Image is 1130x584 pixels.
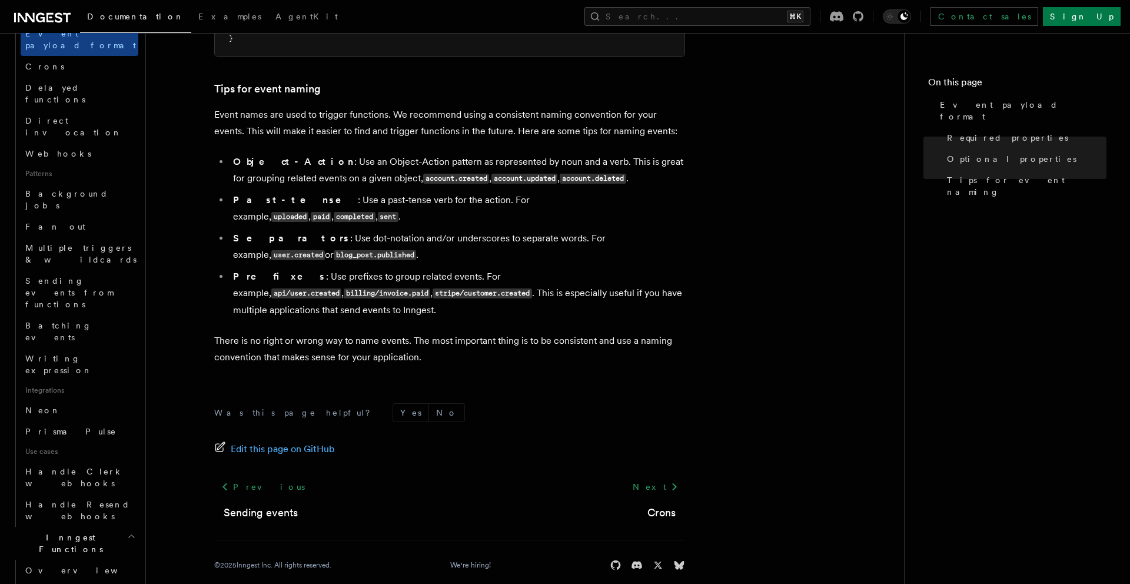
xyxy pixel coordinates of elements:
[25,467,124,488] span: Handle Clerk webhooks
[25,321,92,342] span: Batching events
[25,427,117,436] span: Prisma Pulse
[334,212,375,222] code: completed
[21,270,138,315] a: Sending events from functions
[21,164,138,183] span: Patterns
[230,154,685,187] li: : Use an Object-Action pattern as represented by noun and a verb. This is great for grouping rela...
[21,348,138,381] a: Writing expression
[21,560,138,581] a: Overview
[935,94,1106,127] a: Event payload format
[450,560,491,570] a: We're hiring!
[198,12,261,21] span: Examples
[25,566,147,575] span: Overview
[21,315,138,348] a: Batching events
[21,216,138,237] a: Fan out
[214,476,311,497] a: Previous
[429,404,464,422] button: No
[233,233,350,244] strong: Separators
[311,212,331,222] code: paid
[25,276,113,309] span: Sending events from functions
[191,4,268,32] a: Examples
[25,243,137,264] span: Multiple triggers & wildcards
[271,288,341,298] code: api/user.created
[584,7,810,26] button: Search...⌘K
[947,174,1106,198] span: Tips for event naming
[393,404,428,422] button: Yes
[233,156,354,167] strong: Object-Action
[214,441,335,457] a: Edit this page on GitHub
[271,250,325,260] code: user.created
[230,268,685,318] li: : Use prefixes to group related events. For example, , , . This is especially useful if you have ...
[233,194,358,205] strong: Past-tense
[21,381,138,400] span: Integrations
[214,407,378,419] p: Was this page helpful?
[25,189,108,210] span: Background jobs
[214,81,321,97] a: Tips for event naming
[21,110,138,143] a: Direct invocation
[21,237,138,270] a: Multiple triggers & wildcards
[491,174,557,184] code: account.updated
[942,170,1106,203] a: Tips for event naming
[229,34,233,42] span: }
[647,505,676,521] a: Crons
[21,183,138,216] a: Background jobs
[21,494,138,527] a: Handle Resend webhooks
[626,476,685,497] a: Next
[268,4,345,32] a: AgentKit
[334,250,416,260] code: blog_post.published
[21,23,138,56] a: Event payload format
[947,132,1068,144] span: Required properties
[433,288,531,298] code: stripe/customer.created
[344,288,430,298] code: billing/invoice.paid
[25,500,130,521] span: Handle Resend webhooks
[231,441,335,457] span: Edit this page on GitHub
[224,505,298,521] a: Sending events
[21,56,138,77] a: Crons
[21,421,138,442] a: Prisma Pulse
[25,116,122,137] span: Direct invocation
[9,532,127,555] span: Inngest Functions
[275,12,338,21] span: AgentKit
[80,4,191,33] a: Documentation
[21,400,138,421] a: Neon
[230,192,685,225] li: : Use a past-tense verb for the action. For example, , , , .
[942,127,1106,148] a: Required properties
[25,149,91,158] span: Webhooks
[25,62,64,71] span: Crons
[560,174,626,184] code: account.deleted
[25,222,85,231] span: Fan out
[21,461,138,494] a: Handle Clerk webhooks
[214,560,331,570] div: © 2025 Inngest Inc. All rights reserved.
[271,212,308,222] code: uploaded
[883,9,911,24] button: Toggle dark mode
[233,271,326,282] strong: Prefixes
[25,406,61,415] span: Neon
[940,99,1106,122] span: Event payload format
[25,83,85,104] span: Delayed functions
[423,174,489,184] code: account.created
[787,11,803,22] kbd: ⌘K
[214,107,685,140] p: Event names are used to trigger functions. We recommend using a consistent naming convention for ...
[942,148,1106,170] a: Optional properties
[930,7,1038,26] a: Contact sales
[947,153,1076,165] span: Optional properties
[1043,7,1121,26] a: Sign Up
[378,212,398,222] code: sent
[21,442,138,461] span: Use cases
[21,77,138,110] a: Delayed functions
[214,333,685,366] p: There is no right or wrong way to name events. The most important thing is to be consistent and u...
[928,75,1106,94] h4: On this page
[9,527,138,560] button: Inngest Functions
[230,230,685,264] li: : Use dot-notation and/or underscores to separate words. For example, or .
[25,354,92,375] span: Writing expression
[87,12,184,21] span: Documentation
[21,143,138,164] a: Webhooks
